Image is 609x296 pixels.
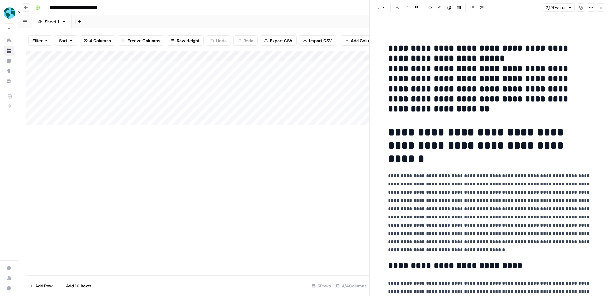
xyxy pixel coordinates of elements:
span: Row Height [177,37,200,44]
div: Sheet 1 [45,18,59,25]
a: Browse [4,46,14,56]
button: Add Column [341,35,379,46]
button: Filter [28,35,52,46]
button: Export CSV [260,35,297,46]
span: Sort [59,37,67,44]
span: Add Column [351,37,375,44]
a: Your Data [4,76,14,86]
button: 2,191 words [543,3,575,12]
a: Usage [4,273,14,283]
button: Redo [233,35,258,46]
span: Import CSV [309,37,332,44]
button: Freeze Columns [118,35,164,46]
a: Opportunities [4,66,14,76]
button: Help + Support [4,283,14,293]
div: 4/4 Columns [333,281,369,291]
a: Sheet 1 [32,15,72,28]
span: 4 Columns [89,37,111,44]
span: Filter [32,37,43,44]
span: 2,191 words [546,5,566,10]
span: Add Row [35,283,53,289]
span: Undo [216,37,227,44]
img: Participate Learning Logo [4,7,15,19]
span: Add 10 Rows [66,283,91,289]
a: Home [4,35,14,46]
button: Add Row [26,281,56,291]
button: 4 Columns [80,35,115,46]
button: Row Height [167,35,204,46]
span: Redo [243,37,253,44]
button: Add 10 Rows [56,281,95,291]
a: Settings [4,263,14,273]
button: Undo [206,35,231,46]
a: Insights [4,56,14,66]
span: Freeze Columns [128,37,160,44]
button: Sort [55,35,77,46]
div: 5 Rows [309,281,333,291]
span: Export CSV [270,37,292,44]
button: Import CSV [299,35,336,46]
button: Workspace: Participate Learning [4,5,14,21]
